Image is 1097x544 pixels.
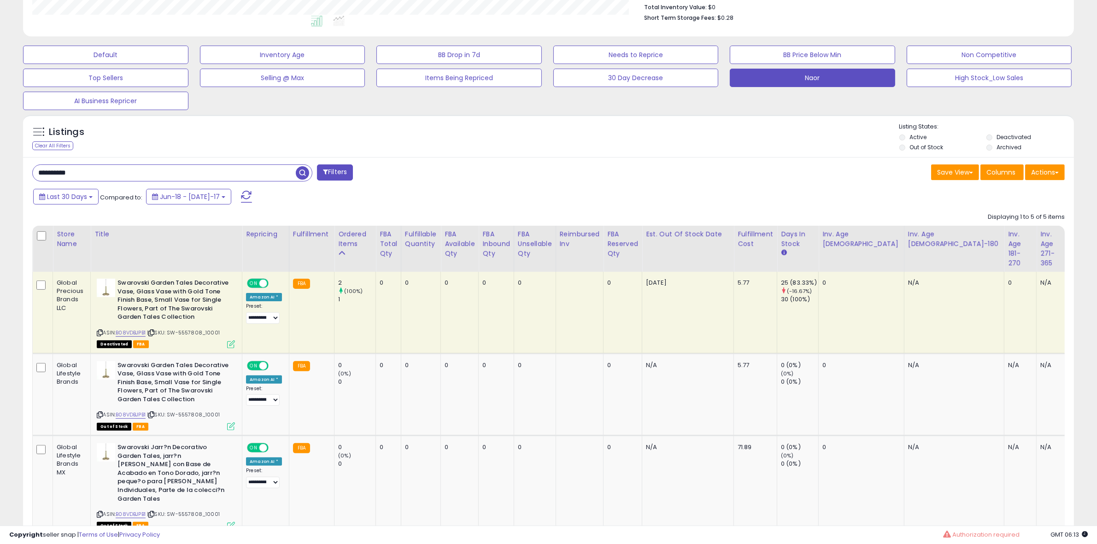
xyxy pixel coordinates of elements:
small: FBA [293,443,310,453]
div: Days In Stock [781,229,815,249]
h5: Listings [49,126,84,139]
div: N/A [908,361,997,369]
div: 0 [822,361,897,369]
button: Inventory Age [200,46,365,64]
span: Compared to: [100,193,142,202]
span: FBA [133,340,149,348]
div: 0 (0%) [781,378,818,386]
div: Global Precious Brands LLC [57,279,83,312]
div: N/A [908,279,997,287]
div: N/A [1040,361,1062,369]
div: Est. Out Of Stock Date [646,229,730,239]
small: (0%) [338,452,351,459]
div: Fulfillment [293,229,330,239]
div: Fulfillment Cost [738,229,773,249]
div: Global Lifestyle Brands [57,361,83,386]
p: N/A [646,361,727,369]
div: 30 (100%) [781,295,818,304]
div: seller snap | | [9,531,160,539]
b: Swarovski Garden Tales Decorative Vase, Glass Vase with Gold Tone Finish Base, Small Vase for Sin... [117,279,229,324]
a: B08VDBJPB1 [116,411,146,419]
b: Swarovski Jarr?n Decorativo Garden Tales, jarr?n [PERSON_NAME] con Base de Acabado en Tono Dorado... [117,443,229,505]
button: Columns [980,164,1024,180]
div: Fulfillable Quantity [405,229,437,249]
div: 2 [338,279,375,287]
div: Displaying 1 to 5 of 5 items [988,213,1065,222]
div: FBA inbound Qty [482,229,510,258]
div: Preset: [246,468,282,488]
b: Short Term Storage Fees: [644,14,716,22]
div: Repricing [246,229,285,239]
div: 0 [338,361,375,369]
small: (0%) [781,370,794,377]
div: 5.77 [738,279,770,287]
div: Amazon AI * [246,293,282,301]
span: | SKU: SW-5557808_10001 [147,510,220,518]
div: 0 [822,443,897,451]
a: Terms of Use [79,530,118,539]
div: Inv. Age 271-365 [1040,229,1065,268]
span: OFF [267,280,282,287]
div: FBA Unsellable Qty [518,229,552,258]
div: Amazon AI * [246,457,282,466]
label: Out of Stock [909,143,943,151]
img: 21d2itjMfeL._SL40_.jpg [97,443,115,462]
div: 5.77 [738,361,770,369]
p: [DATE] [646,279,727,287]
div: 0 [405,443,434,451]
div: 0 (0%) [781,460,818,468]
div: ASIN: [97,279,235,347]
div: 0 [518,443,549,451]
span: 2025-08-17 06:13 GMT [1050,530,1088,539]
button: High Stock_Low Sales [907,69,1072,87]
span: ON [248,362,259,369]
strong: Copyright [9,530,43,539]
button: Selling @ Max [200,69,365,87]
div: Title [94,229,238,239]
button: Actions [1025,164,1065,180]
div: FBA Total Qty [380,229,397,258]
button: AI Business Repricer [23,92,188,110]
button: Filters [317,164,353,181]
div: Reimbursed Inv [560,229,600,249]
th: Total inventory reimbursement - number of items added back to fulfillable inventory [556,226,604,272]
div: Preset: [246,303,282,324]
span: Columns [986,168,1015,177]
div: Inv. Age 181-270 [1008,229,1032,268]
small: (100%) [344,287,363,295]
div: 0 [482,443,507,451]
button: Default [23,46,188,64]
div: Store Name [57,229,87,249]
span: OFF [267,362,282,369]
span: Last 30 Days [47,192,87,201]
div: 0 [1008,279,1029,287]
b: Swarovski Garden Tales Decorative Vase, Glass Vase with Gold Tone Finish Base, Small Vase for Sin... [117,361,229,406]
small: (0%) [338,370,351,377]
button: Naor [730,69,895,87]
div: 0 [518,361,549,369]
small: FBA [293,361,310,371]
div: ASIN: [97,361,235,429]
div: Ordered Items [338,229,372,249]
button: BB Price Below Min [730,46,895,64]
button: BB Drop in 7d [376,46,542,64]
div: 0 [607,361,635,369]
img: 21d2itjMfeL._SL40_.jpg [97,279,115,297]
p: Listing States: [899,123,1074,131]
div: 0 [380,443,394,451]
span: | SKU: SW-5557808_10001 [147,411,220,418]
span: ON [248,280,259,287]
div: 0 [482,361,507,369]
div: Clear All Filters [32,141,73,150]
div: 25 (83.33%) [781,279,818,287]
div: 0 [822,279,897,287]
div: 0 (0%) [781,361,818,369]
span: All listings that are currently out of stock and unavailable for purchase on Amazon [97,423,131,431]
div: 0 [380,361,394,369]
div: Preset: [246,386,282,406]
span: $0.28 [717,13,733,22]
div: Amazon AI * [246,375,282,384]
div: N/A [1040,443,1062,451]
div: FBA Reserved Qty [607,229,638,258]
div: N/A [1040,279,1062,287]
